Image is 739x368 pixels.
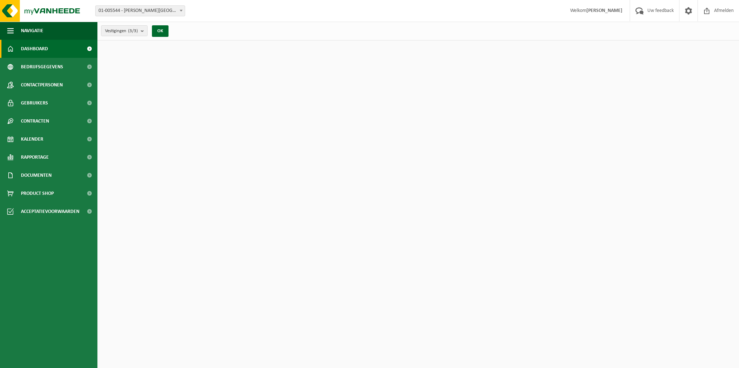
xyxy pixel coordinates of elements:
span: Product Shop [21,184,54,202]
span: 01-005544 - JOFRAVAN - ELVERDINGE [96,6,185,16]
span: Rapportage [21,148,49,166]
button: Vestigingen(3/3) [101,25,148,36]
count: (3/3) [128,29,138,33]
span: Documenten [21,166,52,184]
span: Gebruikers [21,94,48,112]
span: Contactpersonen [21,76,63,94]
strong: [PERSON_NAME] [586,8,622,13]
span: Dashboard [21,40,48,58]
span: Navigatie [21,22,43,40]
span: Bedrijfsgegevens [21,58,63,76]
span: Acceptatievoorwaarden [21,202,79,221]
span: Kalender [21,130,43,148]
span: Contracten [21,112,49,130]
button: OK [152,25,169,37]
span: Vestigingen [105,26,138,37]
span: 01-005544 - JOFRAVAN - ELVERDINGE [95,5,185,16]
